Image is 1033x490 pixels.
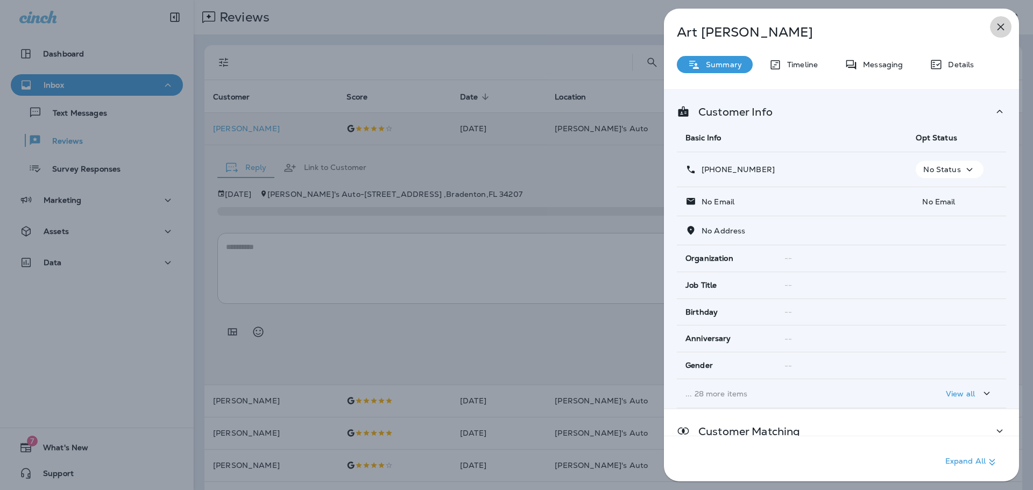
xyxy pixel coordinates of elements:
span: Basic Info [685,133,721,143]
span: -- [784,280,792,290]
p: Customer Matching [690,427,800,436]
p: Expand All [945,456,999,468]
span: -- [784,361,792,371]
p: Art [PERSON_NAME] [677,25,971,40]
span: -- [784,307,792,317]
p: Timeline [782,60,818,69]
span: Birthday [685,308,718,317]
p: No Status [923,165,960,174]
p: Messaging [858,60,903,69]
span: Gender [685,361,713,370]
button: No Status [916,161,983,178]
p: No Email [696,197,734,206]
span: -- [784,253,792,263]
button: View all [942,384,997,403]
span: Opt Status [916,133,957,143]
p: View all [946,389,975,398]
span: Anniversary [685,334,731,343]
p: [PHONE_NUMBER] [696,165,775,174]
p: Summary [701,60,742,69]
span: Job Title [685,281,717,290]
p: No Email [916,197,997,206]
p: Details [943,60,974,69]
p: No Address [696,226,745,235]
button: Expand All [941,452,1003,472]
span: -- [784,334,792,344]
p: ... 28 more items [685,389,898,398]
span: Organization [685,254,733,263]
p: Customer Info [690,108,773,116]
